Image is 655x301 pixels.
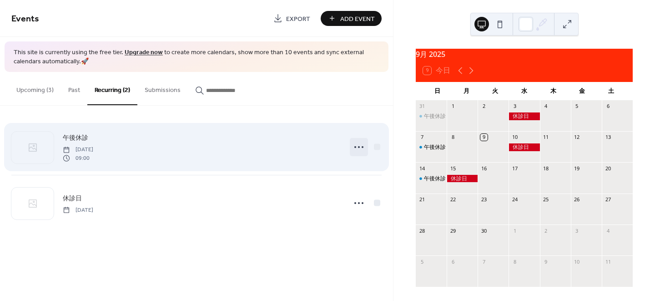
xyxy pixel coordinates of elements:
[511,227,518,234] div: 1
[424,175,446,183] div: 午後休診
[11,10,39,28] span: Events
[574,134,580,141] div: 12
[340,14,375,24] span: Add Event
[543,258,549,265] div: 9
[63,154,93,162] span: 09:00
[511,134,518,141] div: 10
[63,133,88,143] span: 午後休診
[509,112,539,120] div: 休診日
[418,227,425,234] div: 28
[511,103,518,110] div: 3
[480,134,487,141] div: 9
[574,165,580,172] div: 19
[63,206,93,214] span: [DATE]
[449,134,456,141] div: 8
[596,82,625,100] div: 土
[480,196,487,203] div: 23
[418,165,425,172] div: 14
[605,134,611,141] div: 13
[605,258,611,265] div: 11
[605,196,611,203] div: 27
[63,146,93,154] span: [DATE]
[449,165,456,172] div: 15
[605,103,611,110] div: 6
[605,165,611,172] div: 20
[416,49,633,60] div: 9月 2025
[574,258,580,265] div: 10
[125,46,163,59] a: Upgrade now
[543,196,549,203] div: 25
[418,103,425,110] div: 31
[511,196,518,203] div: 24
[424,112,446,120] div: 午後休診
[137,72,188,104] button: Submissions
[418,196,425,203] div: 21
[267,11,317,26] a: Export
[509,143,539,151] div: 休診日
[416,143,447,151] div: 午後休診
[14,48,379,66] span: This site is currently using the free tier. to create more calendars, show more than 10 events an...
[511,258,518,265] div: 8
[480,103,487,110] div: 2
[574,103,580,110] div: 5
[418,258,425,265] div: 5
[9,72,61,104] button: Upcoming (3)
[418,134,425,141] div: 7
[286,14,310,24] span: Export
[449,258,456,265] div: 6
[321,11,382,26] button: Add Event
[61,72,87,104] button: Past
[449,103,456,110] div: 1
[449,196,456,203] div: 22
[63,193,82,204] a: 休診日
[63,133,88,143] a: 午後休診
[543,103,549,110] div: 4
[543,227,549,234] div: 2
[449,227,456,234] div: 29
[605,227,611,234] div: 4
[511,165,518,172] div: 17
[510,82,539,100] div: 水
[423,82,452,100] div: 日
[87,72,137,105] button: Recurring (2)
[574,227,580,234] div: 3
[480,258,487,265] div: 7
[452,82,481,100] div: 月
[416,175,447,183] div: 午後休診
[480,165,487,172] div: 16
[481,82,510,100] div: 火
[447,175,478,183] div: 休診日
[480,227,487,234] div: 30
[543,165,549,172] div: 18
[539,82,568,100] div: 木
[568,82,597,100] div: 金
[416,112,447,120] div: 午後休診
[543,134,549,141] div: 11
[424,143,446,151] div: 午後休診
[574,196,580,203] div: 26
